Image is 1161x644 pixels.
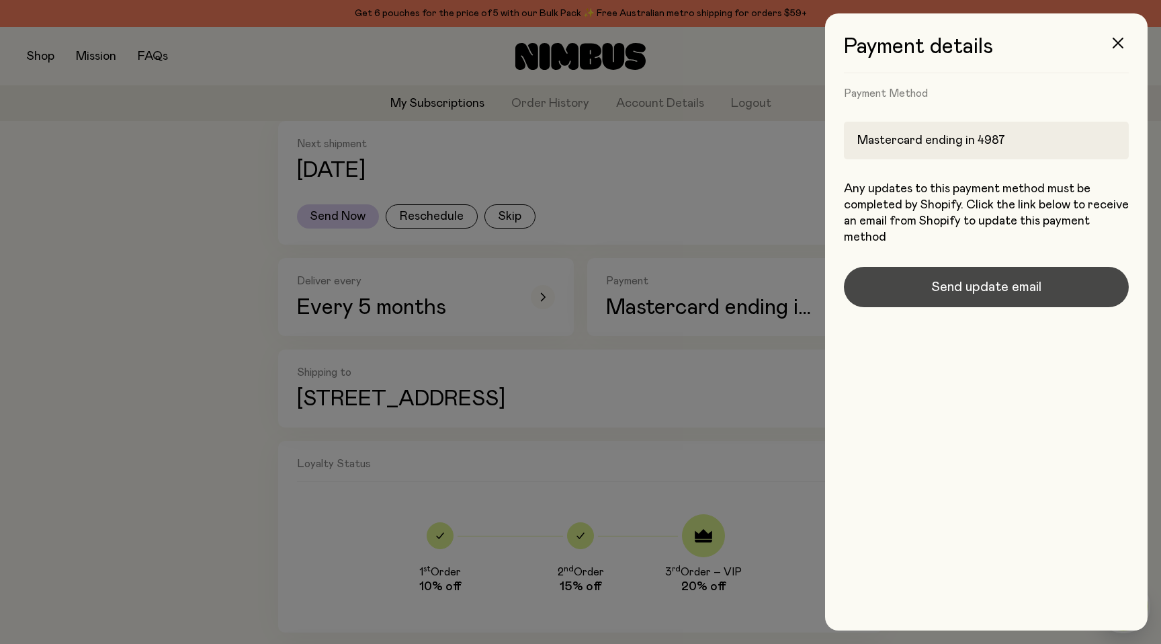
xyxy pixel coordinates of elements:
div: Mastercard ending in 4987 [844,122,1129,159]
button: Send update email [844,267,1129,307]
h3: Payment details [844,35,1129,73]
span: Send update email [931,278,1041,296]
h4: Payment Method [844,87,1129,100]
p: Any updates to this payment method must be completed by Shopify. Click the link below to receive ... [844,181,1129,245]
